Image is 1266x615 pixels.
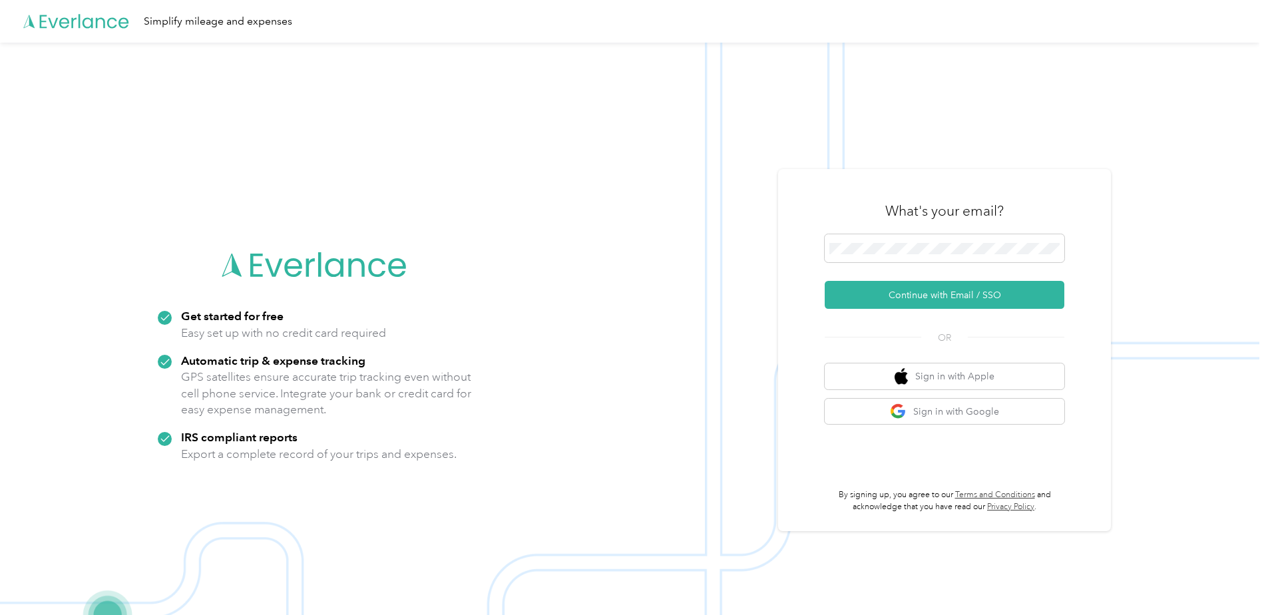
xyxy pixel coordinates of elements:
p: Easy set up with no credit card required [181,325,386,341]
button: Continue with Email / SSO [825,281,1064,309]
img: apple logo [895,368,908,385]
button: apple logoSign in with Apple [825,363,1064,389]
strong: Automatic trip & expense tracking [181,353,365,367]
img: google logo [890,403,907,420]
a: Privacy Policy [987,502,1034,512]
h3: What's your email? [885,202,1004,220]
span: OR [921,331,968,345]
a: Terms and Conditions [955,490,1035,500]
strong: Get started for free [181,309,284,323]
p: Export a complete record of your trips and expenses. [181,446,457,463]
div: Simplify mileage and expenses [144,13,292,30]
p: By signing up, you agree to our and acknowledge that you have read our . [825,489,1064,512]
strong: IRS compliant reports [181,430,298,444]
button: google logoSign in with Google [825,399,1064,425]
p: GPS satellites ensure accurate trip tracking even without cell phone service. Integrate your bank... [181,369,472,418]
